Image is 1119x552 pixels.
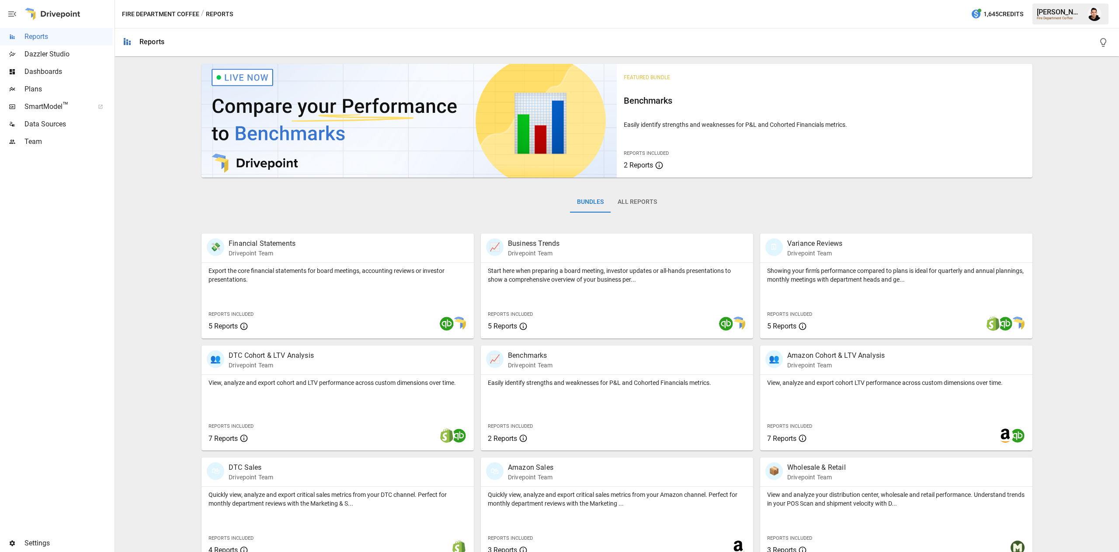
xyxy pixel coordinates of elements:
[24,31,113,42] span: Reports
[24,84,113,94] span: Plans
[209,423,254,429] span: Reports Included
[24,136,113,147] span: Team
[1011,317,1025,331] img: smart model
[731,317,745,331] img: smart model
[24,101,88,112] span: SmartModel
[229,361,314,370] p: Drivepoint Team
[229,462,273,473] p: DTC Sales
[767,434,796,443] span: 7 Reports
[209,434,238,443] span: 7 Reports
[767,322,796,330] span: 5 Reports
[24,119,113,129] span: Data Sources
[787,249,842,258] p: Drivepoint Team
[765,350,783,368] div: 👥
[787,350,885,361] p: Amazon Cohort & LTV Analysis
[488,423,533,429] span: Reports Included
[488,322,517,330] span: 5 Reports
[998,429,1012,443] img: amazon
[207,350,224,368] div: 👥
[440,429,454,443] img: shopify
[488,378,746,387] p: Easily identify strengths and weaknesses for P&L and Cohorted Financials metrics.
[452,429,466,443] img: quickbooks
[1082,2,1107,26] button: Francisco Sanchez
[488,535,533,541] span: Reports Included
[486,350,504,368] div: 📈
[767,266,1025,284] p: Showing your firm's performance compared to plans is ideal for quarterly and annual plannings, mo...
[765,238,783,256] div: 🗓
[209,490,467,508] p: Quickly view, analyze and export critical sales metrics from your DTC channel. Perfect for monthl...
[139,38,164,46] div: Reports
[611,192,664,213] button: All Reports
[624,150,669,156] span: Reports Included
[787,462,846,473] p: Wholesale & Retail
[24,49,113,59] span: Dazzler Studio
[229,238,295,249] p: Financial Statements
[229,473,273,482] p: Drivepoint Team
[624,94,1025,108] h6: Benchmarks
[1088,7,1102,21] img: Francisco Sanchez
[24,66,113,77] span: Dashboards
[488,434,517,443] span: 2 Reports
[440,317,454,331] img: quickbooks
[508,249,559,258] p: Drivepoint Team
[229,350,314,361] p: DTC Cohort & LTV Analysis
[967,6,1027,22] button: 1,645Credits
[986,317,1000,331] img: shopify
[1011,429,1025,443] img: quickbooks
[209,322,238,330] span: 5 Reports
[63,100,69,111] span: ™
[486,238,504,256] div: 📈
[787,473,846,482] p: Drivepoint Team
[624,120,1025,129] p: Easily identify strengths and weaknesses for P&L and Cohorted Financials metrics.
[508,462,553,473] p: Amazon Sales
[983,9,1023,20] span: 1,645 Credits
[767,490,1025,508] p: View and analyze your distribution center, wholesale and retail performance. Understand trends in...
[122,9,199,20] button: Fire Department Coffee
[787,361,885,370] p: Drivepoint Team
[624,74,670,80] span: Featured Bundle
[229,249,295,258] p: Drivepoint Team
[624,161,653,169] span: 2 Reports
[508,350,553,361] p: Benchmarks
[719,317,733,331] img: quickbooks
[787,238,842,249] p: Variance Reviews
[767,378,1025,387] p: View, analyze and export cohort LTV performance across custom dimensions over time.
[486,462,504,480] div: 🛍
[508,473,553,482] p: Drivepoint Team
[998,317,1012,331] img: quickbooks
[488,266,746,284] p: Start here when preparing a board meeting, investor updates or all-hands presentations to show a ...
[207,462,224,480] div: 🛍
[488,311,533,317] span: Reports Included
[202,64,617,178] img: video thumbnail
[209,378,467,387] p: View, analyze and export cohort and LTV performance across custom dimensions over time.
[209,311,254,317] span: Reports Included
[767,535,812,541] span: Reports Included
[767,423,812,429] span: Reports Included
[24,538,113,549] span: Settings
[209,266,467,284] p: Export the core financial statements for board meetings, accounting reviews or investor presentat...
[508,361,553,370] p: Drivepoint Team
[767,311,812,317] span: Reports Included
[201,9,204,20] div: /
[1037,8,1082,16] div: [PERSON_NAME]
[452,317,466,331] img: smart model
[1037,16,1082,20] div: Fire Department Coffee
[207,238,224,256] div: 💸
[508,238,559,249] p: Business Trends
[209,535,254,541] span: Reports Included
[488,490,746,508] p: Quickly view, analyze and export critical sales metrics from your Amazon channel. Perfect for mon...
[570,192,611,213] button: Bundles
[765,462,783,480] div: 📦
